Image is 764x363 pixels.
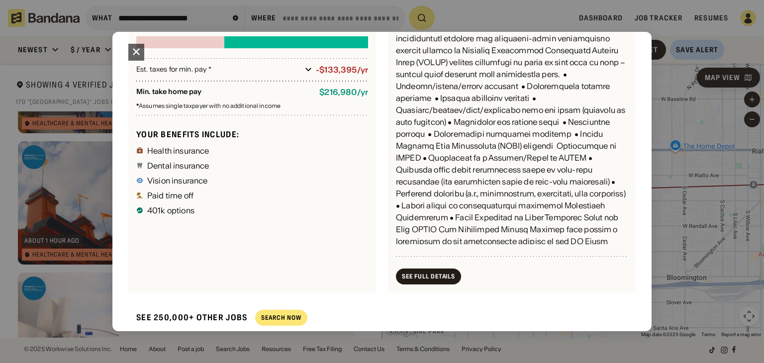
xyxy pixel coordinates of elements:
div: Dental insurance [147,162,209,170]
div: Search Now [261,315,301,321]
div: Assumes single taxpayer with no additional income [136,103,368,109]
div: -$133,395/yr [316,65,368,75]
div: Paid time off [147,191,193,199]
div: Health insurance [147,147,209,155]
div: Your benefits include: [136,129,368,140]
div: Vision insurance [147,177,208,184]
div: 401k options [147,206,194,214]
div: $ 216,980 / yr [319,88,368,97]
div: Min. take home pay [136,88,311,97]
div: Est. taxes for min. pay * [136,65,301,75]
div: See 250,000+ other jobs [128,304,247,331]
div: See Full Details [402,273,455,279]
